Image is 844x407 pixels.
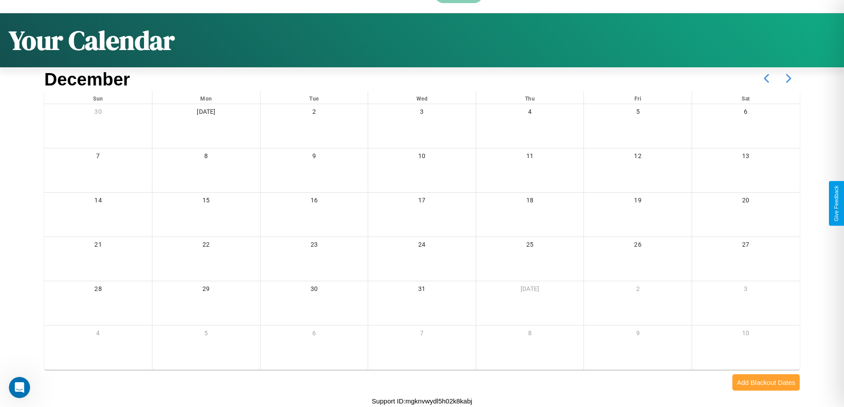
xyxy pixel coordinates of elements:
div: 16 [261,193,368,211]
div: 28 [44,281,152,299]
div: Mon [152,91,260,104]
div: 14 [44,193,152,211]
div: 8 [152,148,260,167]
div: 30 [44,104,152,122]
div: Sat [692,91,800,104]
div: Tue [261,91,368,104]
div: 29 [152,281,260,299]
div: 23 [261,237,368,255]
div: 7 [368,326,476,344]
div: 27 [692,237,800,255]
div: [DATE] [152,104,260,122]
div: Fri [584,91,692,104]
div: 22 [152,237,260,255]
div: 24 [368,237,476,255]
div: 6 [692,104,800,122]
div: 5 [584,104,692,122]
div: 12 [584,148,692,167]
div: Sun [44,91,152,104]
div: 26 [584,237,692,255]
div: 9 [261,148,368,167]
button: Add Blackout Dates [732,374,800,391]
div: 4 [44,326,152,344]
h2: December [44,70,130,89]
div: 21 [44,237,152,255]
div: 5 [152,326,260,344]
div: 31 [368,281,476,299]
div: 3 [692,281,800,299]
div: Thu [476,91,584,104]
div: Give Feedback [833,186,840,221]
div: 25 [476,237,584,255]
div: 8 [476,326,584,344]
div: 13 [692,148,800,167]
div: 20 [692,193,800,211]
p: Support ID: mgknvwydl5h02k8kabj [372,395,472,407]
div: 19 [584,193,692,211]
h1: Your Calendar [9,22,175,58]
div: 18 [476,193,584,211]
div: 9 [584,326,692,344]
div: 17 [368,193,476,211]
div: 2 [584,281,692,299]
iframe: Intercom live chat [9,377,30,398]
div: 10 [368,148,476,167]
div: 7 [44,148,152,167]
div: 30 [261,281,368,299]
div: [DATE] [476,281,584,299]
div: 10 [692,326,800,344]
div: 15 [152,193,260,211]
div: 2 [261,104,368,122]
div: Wed [368,91,476,104]
div: 4 [476,104,584,122]
div: 3 [368,104,476,122]
div: 6 [261,326,368,344]
div: 11 [476,148,584,167]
